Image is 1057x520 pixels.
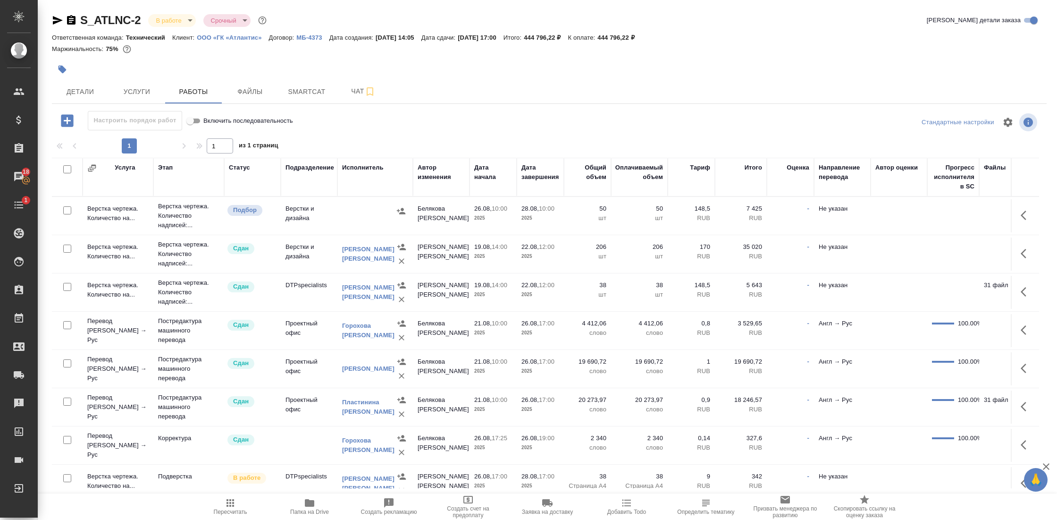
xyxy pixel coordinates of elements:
[413,199,470,232] td: Белякова [PERSON_NAME]
[474,281,492,289] p: 19.08,
[80,14,141,26] a: S_ATLNC-2
[342,246,394,262] a: [PERSON_NAME] [PERSON_NAME]
[226,357,276,370] div: Менеджер проверил работу исполнителя, передает ее на следующий этап
[421,34,458,41] p: Дата сдачи:
[672,242,710,252] p: 170
[616,204,663,213] p: 50
[616,405,663,414] p: слово
[492,320,507,327] p: 10:00
[569,204,606,213] p: 50
[197,33,268,41] a: ООО «ГК «Атлантис»
[233,358,249,368] p: Сдан
[413,429,470,462] td: Белякова [PERSON_NAME]
[616,290,663,299] p: шт
[126,34,172,41] p: Технический
[569,443,606,452] p: слово
[2,193,35,217] a: 1
[83,467,153,500] td: Верстка чертежа. Количество на...
[616,242,663,252] p: 206
[281,352,337,385] td: Проектный офис
[814,391,871,424] td: Англ → Рус
[521,163,559,182] div: Дата завершения
[229,163,250,172] div: Статус
[361,509,417,515] span: Создать рекламацию
[539,281,554,289] p: 12:00
[1024,468,1048,492] button: 🙏
[746,494,825,520] button: Призвать менеджера по развитию
[52,45,106,52] p: Маржинальность:
[18,196,33,205] span: 1
[787,163,809,172] div: Оценка
[521,473,539,480] p: 28.08,
[521,435,539,442] p: 26.08,
[819,163,866,182] div: Направление перевода
[285,163,334,172] div: Подразделение
[521,320,539,327] p: 26.08,
[720,281,762,290] p: 5 643
[233,244,249,253] p: Сдан
[521,213,559,223] p: 2025
[720,357,762,367] p: 19 690,72
[672,434,710,443] p: 0,14
[521,481,559,491] p: 2025
[394,292,409,307] button: Удалить
[616,328,663,338] p: слово
[919,115,997,130] div: split button
[521,396,539,403] p: 26.08,
[158,240,219,268] p: Верстка чертежа. Количество надписей:...
[474,243,492,250] p: 19.08,
[171,86,216,98] span: Работы
[474,252,512,261] p: 2025
[677,509,734,515] span: Определить тематику
[587,494,666,520] button: Добавить Todo
[342,475,394,492] a: [PERSON_NAME] [PERSON_NAME]
[394,445,409,460] button: Удалить
[807,358,809,365] a: -
[284,86,329,98] span: Smartcat
[615,163,663,182] div: Оплачиваемый объем
[1015,472,1038,494] button: Здесь прячутся важные кнопки
[569,395,606,405] p: 20 273,97
[83,276,153,309] td: Верстка чертежа. Количество на...
[329,34,376,41] p: Дата создания:
[197,34,268,41] p: ООО «ГК «Атлантис»
[158,316,219,345] p: Постредактура машинного перевода
[508,494,587,520] button: Заявка на доставку
[807,243,809,250] a: -
[233,282,249,291] p: Сдан
[226,204,276,217] div: Можно подбирать исполнителей
[83,238,153,271] td: Верстка чертежа. Количество на...
[492,358,507,365] p: 10:00
[413,391,470,424] td: Белякова [PERSON_NAME]
[616,357,663,367] p: 19 690,72
[1015,242,1038,265] button: Здесь прячутся важные кнопки
[52,59,73,80] button: Добавить тэг
[413,276,470,309] td: [PERSON_NAME] [PERSON_NAME]
[720,328,762,338] p: RUB
[814,429,871,462] td: Англ → Рус
[672,443,710,452] p: RUB
[720,242,762,252] p: 35 020
[341,85,386,97] span: Чат
[1028,470,1044,490] span: 🙏
[394,407,409,421] button: Удалить
[830,505,898,519] span: Скопировать ссылку на оценку заказа
[474,213,512,223] p: 2025
[745,163,762,172] div: Итого
[521,358,539,365] p: 26.08,
[233,435,249,444] p: Сдан
[172,34,197,41] p: Клиент:
[226,319,276,332] div: Менеджер проверил работу исполнителя, передает ее на следующий этап
[158,202,219,230] p: Верстка чертежа. Количество надписей:...
[720,434,762,443] p: 327,6
[413,467,470,500] td: [PERSON_NAME] [PERSON_NAME]
[875,163,918,172] div: Автор оценки
[394,316,409,331] button: Назначить
[569,290,606,299] p: шт
[672,281,710,290] p: 148,5
[539,205,554,212] p: 10:00
[521,405,559,414] p: 2025
[364,86,376,97] svg: Подписаться
[203,116,293,126] span: Включить последовательность
[226,472,276,485] div: Исполнитель выполняет работу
